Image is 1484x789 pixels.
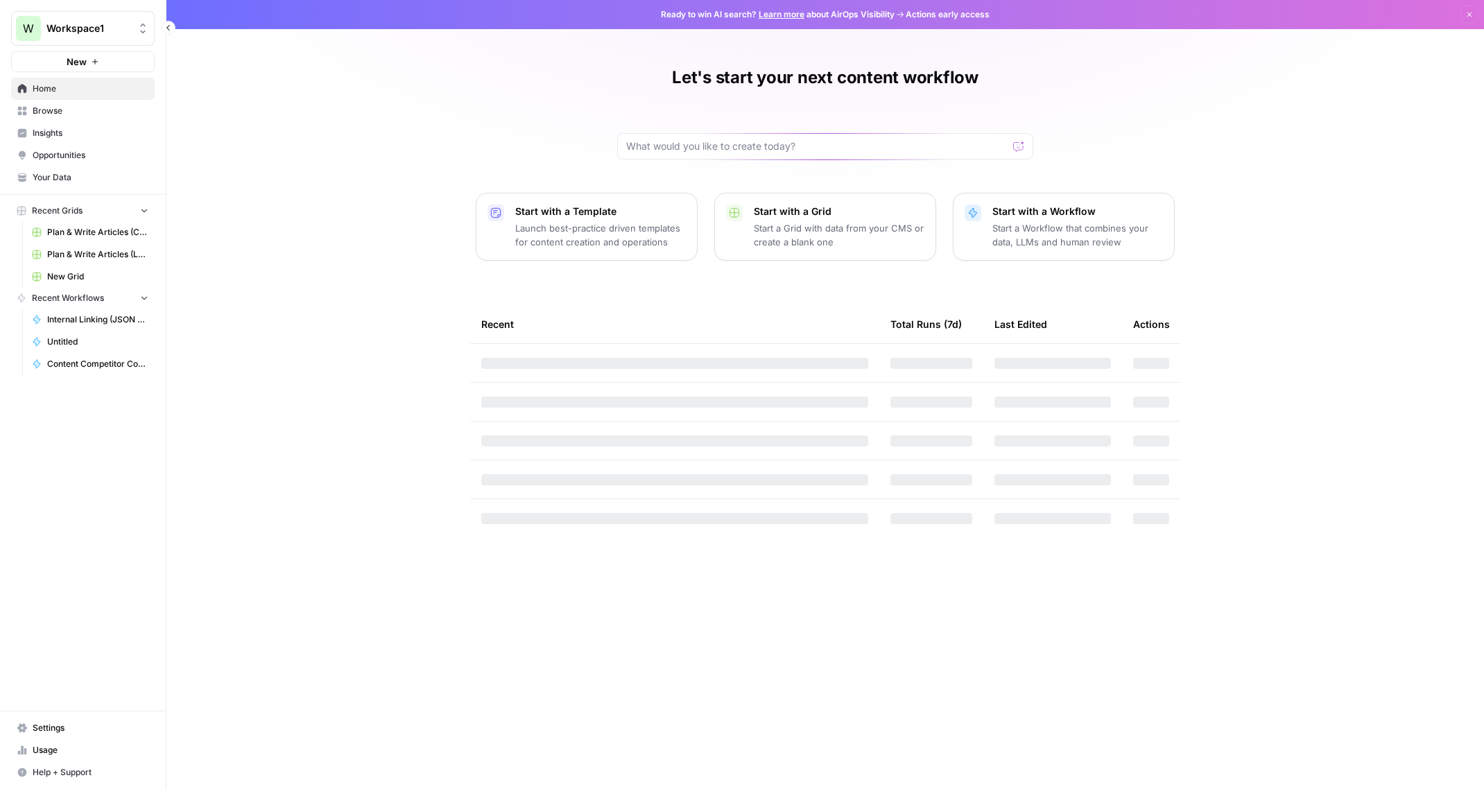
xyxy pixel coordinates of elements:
span: Content Competitor Comparison Report [47,358,148,370]
button: Start with a WorkflowStart a Workflow that combines your data, LLMs and human review [953,193,1175,261]
p: Start a Grid with data from your CMS or create a blank one [754,221,924,249]
span: Plan & Write Articles (LUSPS) [47,248,148,261]
span: New [67,55,87,69]
a: Content Competitor Comparison Report [26,353,155,375]
div: Last Edited [994,305,1047,343]
span: Help + Support [33,766,148,779]
button: New [11,51,155,72]
span: Insights [33,127,148,139]
span: Recent Grids [32,205,83,217]
span: W [23,20,34,37]
p: Start with a Template [515,205,686,218]
span: New Grid [47,270,148,283]
a: Learn more [759,9,804,19]
span: Usage [33,744,148,756]
button: Start with a GridStart a Grid with data from your CMS or create a blank one [714,193,936,261]
input: What would you like to create today? [626,139,1008,153]
button: Recent Grids [11,200,155,221]
div: Total Runs (7d) [890,305,962,343]
span: Settings [33,722,148,734]
a: Untitled [26,331,155,353]
span: Plan & Write Articles (COM) [47,226,148,239]
h1: Let's start your next content workflow [672,67,978,89]
a: Home [11,78,155,100]
span: Actions early access [906,8,990,21]
button: Help + Support [11,761,155,783]
a: Your Data [11,166,155,189]
p: Launch best-practice driven templates for content creation and operations [515,221,686,249]
p: Start a Workflow that combines your data, LLMs and human review [992,221,1163,249]
button: Start with a TemplateLaunch best-practice driven templates for content creation and operations [476,193,698,261]
span: Browse [33,105,148,117]
span: Untitled [47,336,148,348]
a: New Grid [26,266,155,288]
span: Recent Workflows [32,292,104,304]
a: Internal Linking (JSON output) [26,309,155,331]
p: Start with a Workflow [992,205,1163,218]
button: Recent Workflows [11,288,155,309]
p: Start with a Grid [754,205,924,218]
a: Insights [11,122,155,144]
a: Browse [11,100,155,122]
span: Home [33,83,148,95]
a: Usage [11,739,155,761]
span: Workspace1 [46,21,130,35]
span: Internal Linking (JSON output) [47,313,148,326]
div: Recent [481,305,868,343]
div: Actions [1133,305,1170,343]
a: Opportunities [11,144,155,166]
button: Workspace: Workspace1 [11,11,155,46]
a: Plan & Write Articles (COM) [26,221,155,243]
a: Plan & Write Articles (LUSPS) [26,243,155,266]
span: Your Data [33,171,148,184]
a: Settings [11,717,155,739]
span: Opportunities [33,149,148,162]
span: Ready to win AI search? about AirOps Visibility [661,8,895,21]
